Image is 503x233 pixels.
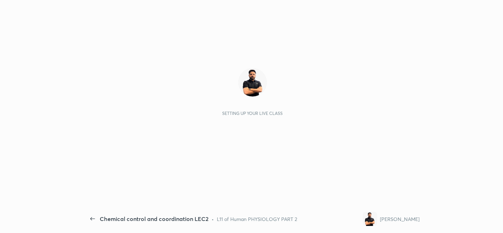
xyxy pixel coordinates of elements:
div: Chemical control and coordination LEC2 [100,215,209,223]
div: Setting up your live class [222,111,283,116]
div: • [212,215,214,223]
img: f58144f78eaf40519543c9a67466e84b.jpg [238,68,267,97]
div: L11 of Human PHYSIOLOGY PART 2 [217,215,297,223]
div: [PERSON_NAME] [380,215,420,223]
img: f58144f78eaf40519543c9a67466e84b.jpg [363,212,377,226]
